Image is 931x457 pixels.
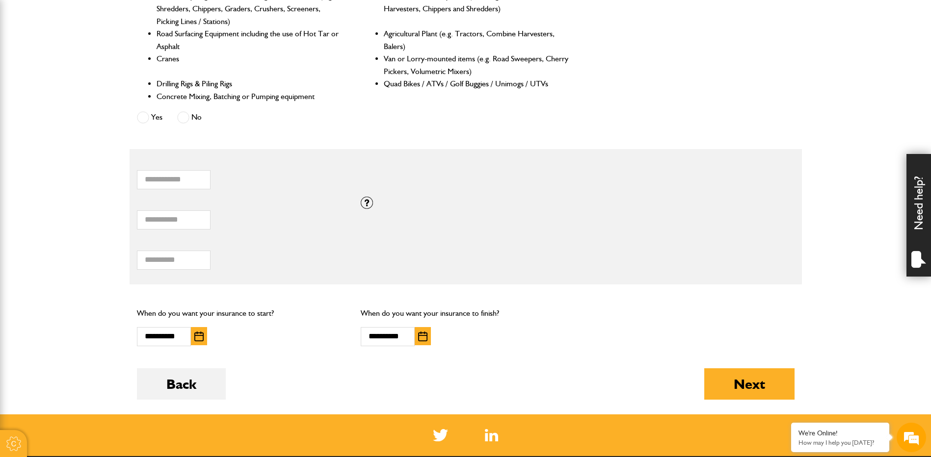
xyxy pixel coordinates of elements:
div: Need help? [906,154,931,277]
img: Twitter [433,429,448,441]
li: Quad Bikes / ATVs / Golf Buggies / Unimogs / UTVs [384,77,570,90]
img: Choose date [418,331,427,341]
li: Concrete Mixing, Batching or Pumping equipment [157,90,343,103]
li: Road Surfacing Equipment including the use of Hot Tar or Asphalt [157,27,343,52]
button: Next [704,368,795,400]
p: When do you want your insurance to finish? [361,307,570,320]
a: LinkedIn [485,429,498,441]
label: No [177,111,202,124]
li: Drilling Rigs & Piling Rigs [157,77,343,90]
li: Van or Lorry-mounted items (e.g. Road Sweepers, Cherry Pickers, Volumetric Mixers) [384,52,570,77]
li: Agricultural Plant (e.g. Tractors, Combine Harvesters, Balers) [384,27,570,52]
div: We're Online! [798,429,882,437]
button: Back [137,368,226,400]
li: Cranes [157,52,343,77]
p: When do you want your insurance to start? [137,307,346,320]
img: Choose date [194,331,204,341]
label: Yes [137,111,162,124]
img: Linked In [485,429,498,441]
p: How may I help you today? [798,439,882,446]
